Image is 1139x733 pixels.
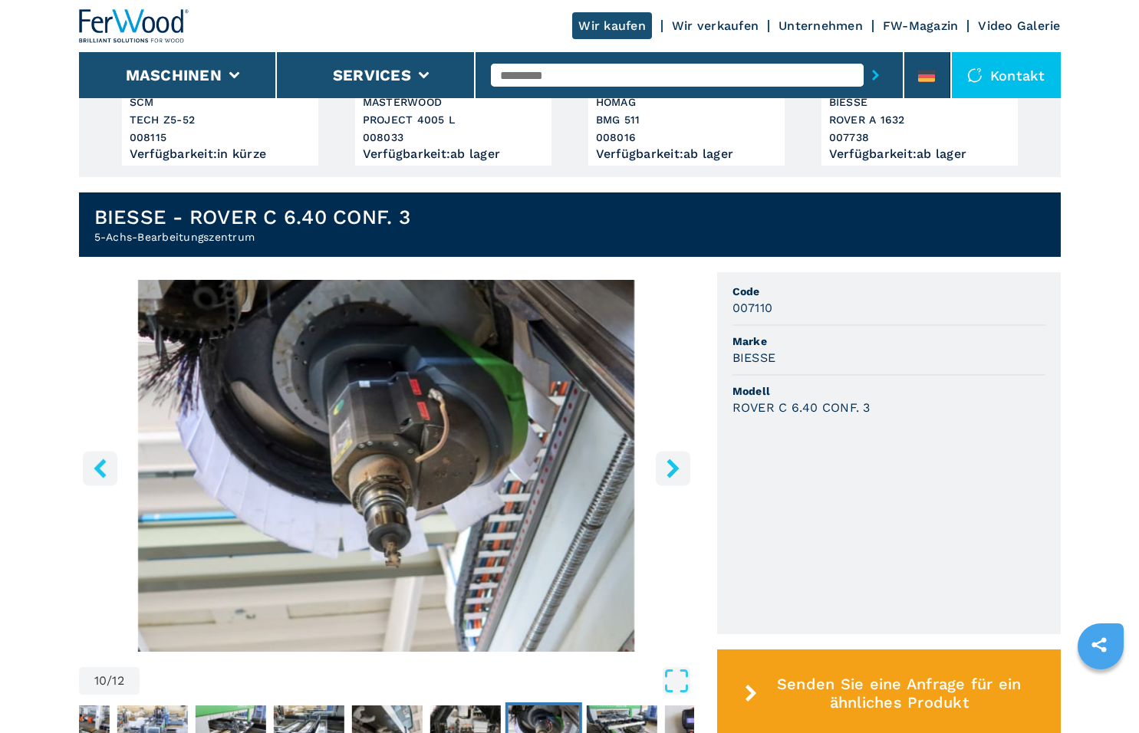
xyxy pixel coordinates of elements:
div: Kontakt [952,52,1061,98]
span: Code [732,284,1045,299]
h3: MASTERWOOD PROJECT 4005 L 008033 [363,94,544,146]
button: left-button [83,451,117,485]
a: sharethis [1080,626,1118,664]
h1: BIESSE - ROVER C 6.40 CONF. 3 [94,205,410,229]
a: Video Galerie [978,18,1060,33]
a: Wir verkaufen [672,18,759,33]
h2: 5-Achs-Bearbeitungszentrum [94,229,410,245]
iframe: Chat [1074,664,1127,721]
span: Modell [732,383,1045,399]
img: Kontakt [967,67,983,83]
button: right-button [656,451,690,485]
div: Verfügbarkeit : ab lager [363,150,544,158]
h3: ROVER C 6.40 CONF. 3 [732,399,871,416]
a: Wir kaufen [572,12,652,39]
a: Unternehmen [779,18,863,33]
h3: BIESSE [732,349,776,366]
span: 10 [94,675,107,687]
div: Go to Slide 10 [79,280,694,652]
h3: HOMAG BMG 511 008016 [596,94,777,146]
span: Marke [732,334,1045,349]
a: FW-Magazin [883,18,959,33]
button: Open Fullscreen [143,667,690,695]
button: Maschinen [126,66,222,84]
span: / [107,675,112,687]
h3: BIESSE ROVER A 1632 007738 [829,94,1010,146]
button: Services [333,66,411,84]
div: Verfügbarkeit : in kürze [130,150,311,158]
div: Verfügbarkeit : ab lager [829,150,1010,158]
h3: 007110 [732,299,773,317]
button: submit-button [864,58,887,93]
div: Verfügbarkeit : ab lager [596,150,777,158]
h3: SCM TECH Z5-52 008115 [130,94,311,146]
img: Ferwood [79,9,189,43]
span: 12 [112,675,124,687]
img: 5-Achs-Bearbeitungszentrum BIESSE ROVER C 6.40 CONF. 3 [79,280,694,652]
span: Senden Sie eine Anfrage für ein ähnliches Produkt [763,675,1035,712]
